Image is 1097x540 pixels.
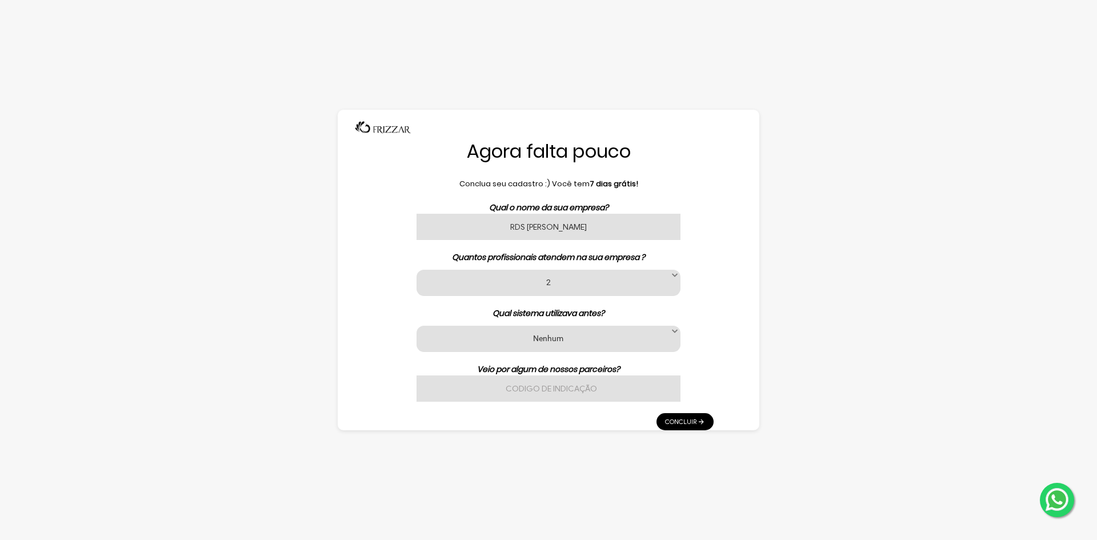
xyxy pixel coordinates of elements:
[417,214,680,240] input: Nome da sua empresa
[590,178,638,189] b: 7 dias grátis!
[383,139,714,163] h1: Agora falta pouco
[1043,486,1071,513] img: whatsapp.png
[383,251,714,263] p: Quantos profissionais atendem na sua empresa ?
[383,202,714,214] p: Qual o nome da sua empresa?
[383,178,714,190] p: Conclua seu cadastro :) Você tem
[383,307,714,319] p: Qual sistema utilizava antes?
[431,333,666,343] label: Nenhum
[656,413,714,430] a: Concluir
[383,363,714,375] p: Veio por algum de nossos parceiros?
[417,375,680,402] input: Codigo de indicação
[656,407,714,430] ul: Pagination
[431,277,666,287] label: 2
